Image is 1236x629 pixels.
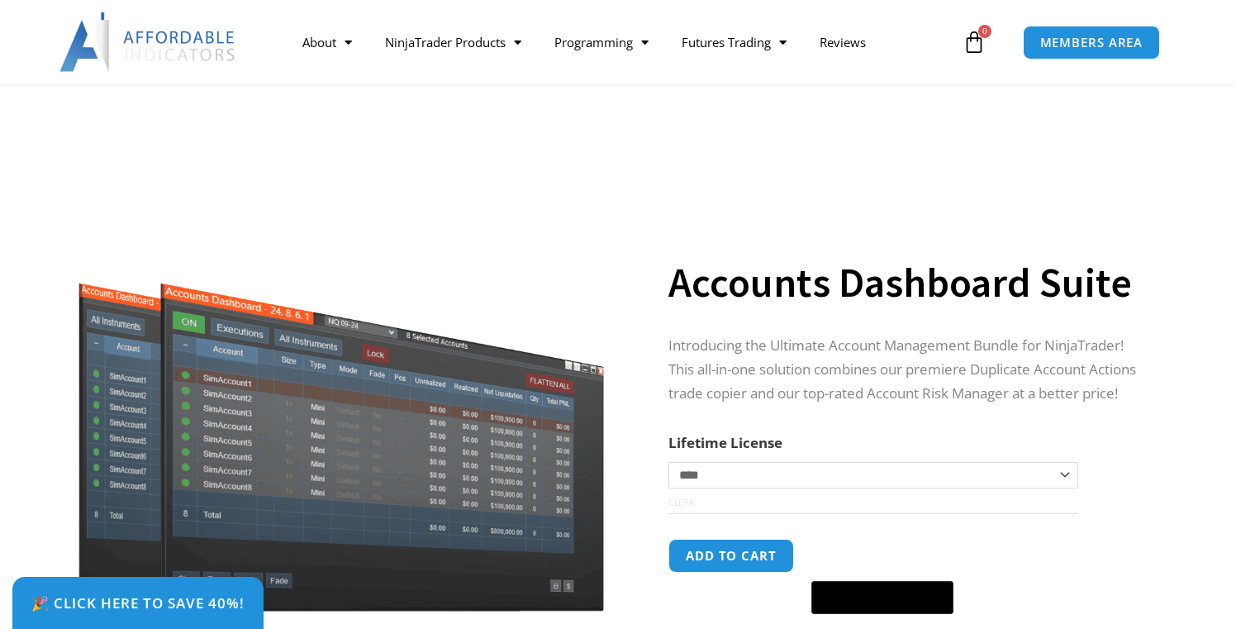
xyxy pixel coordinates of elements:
a: Clear options [668,497,694,508]
span: MEMBERS AREA [1040,36,1143,49]
a: MEMBERS AREA [1023,26,1161,60]
img: LogoAI | Affordable Indicators – NinjaTrader [59,12,237,72]
span: 🎉 Click Here to save 40%! [31,596,245,610]
a: About [286,23,368,61]
span: 0 [978,25,991,38]
label: Lifetime License [668,433,782,452]
a: Futures Trading [665,23,803,61]
p: Introducing the Ultimate Account Management Bundle for NinjaTrader! This all-in-one solution comb... [668,334,1151,406]
a: Reviews [803,23,882,61]
h1: Accounts Dashboard Suite [668,254,1151,312]
nav: Menu [286,23,958,61]
a: 0 [938,18,1010,66]
a: 🎉 Click Here to save 40%! [12,577,264,629]
iframe: Secure express checkout frame [808,536,957,576]
button: Add to cart [668,539,794,573]
a: NinjaTrader Products [368,23,538,61]
a: Programming [538,23,665,61]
